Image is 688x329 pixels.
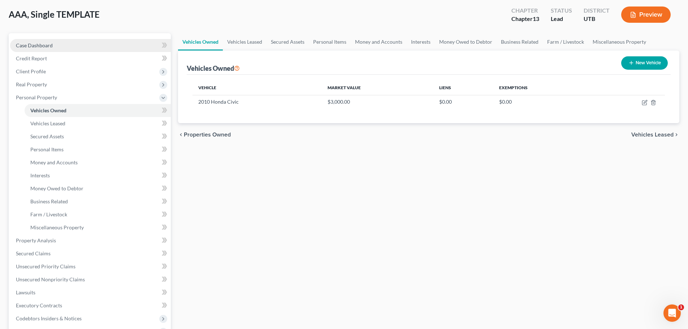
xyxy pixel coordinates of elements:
a: Money Owed to Debtor [435,33,497,51]
button: chevron_left Properties Owned [178,132,231,138]
span: Farm / Livestock [30,211,67,217]
span: Money Owed to Debtor [30,185,83,191]
a: Secured Assets [267,33,309,51]
span: Unsecured Nonpriority Claims [16,276,85,282]
button: New Vehicle [621,56,668,70]
a: Farm / Livestock [25,208,171,221]
span: Lawsuits [16,289,35,295]
span: Credit Report [16,55,47,61]
i: chevron_left [178,132,184,138]
a: Interests [407,33,435,51]
a: Vehicles Owned [25,104,171,117]
a: Executory Contracts [10,299,171,312]
span: Unsecured Priority Claims [16,263,75,269]
span: Property Analysis [16,237,56,243]
a: Money and Accounts [25,156,171,169]
span: Miscellaneous Property [30,224,84,230]
span: Secured Claims [16,250,51,256]
button: Preview [621,7,671,23]
span: 13 [533,15,539,22]
a: Vehicles Leased [223,33,267,51]
span: Secured Assets [30,133,64,139]
div: Chapter [511,15,539,23]
a: Property Analysis [10,234,171,247]
a: Case Dashboard [10,39,171,52]
td: $0.00 [493,95,593,109]
span: Personal Property [16,94,57,100]
td: $3,000.00 [322,95,433,109]
a: Miscellaneous Property [25,221,171,234]
span: Money and Accounts [30,159,78,165]
span: Executory Contracts [16,302,62,308]
a: Personal Items [25,143,171,156]
a: Secured Claims [10,247,171,260]
td: $0.00 [433,95,494,109]
span: Vehicles Leased [631,132,674,138]
th: Exemptions [493,81,593,95]
button: Vehicles Leased chevron_right [631,132,679,138]
td: 2010 Honda Civic [192,95,322,109]
th: Market Value [322,81,433,95]
span: Real Property [16,81,47,87]
a: Business Related [497,33,543,51]
a: Miscellaneous Property [588,33,650,51]
span: Case Dashboard [16,42,53,48]
a: Vehicles Owned [178,33,223,51]
div: Chapter [511,7,539,15]
span: AAA, Single TEMPLATE [9,9,100,20]
a: Personal Items [309,33,351,51]
a: Interests [25,169,171,182]
a: Credit Report [10,52,171,65]
div: Lead [551,15,572,23]
a: Secured Assets [25,130,171,143]
a: Money and Accounts [351,33,407,51]
th: Liens [433,81,494,95]
span: Interests [30,172,50,178]
a: Vehicles Leased [25,117,171,130]
span: Codebtors Insiders & Notices [16,315,82,321]
div: UTB [584,15,610,23]
span: Business Related [30,198,68,204]
div: Vehicles Owned [187,64,240,73]
a: Lawsuits [10,286,171,299]
a: Money Owed to Debtor [25,182,171,195]
span: Vehicles Owned [30,107,66,113]
iframe: Intercom live chat [663,304,681,322]
span: Properties Owned [184,132,231,138]
a: Unsecured Nonpriority Claims [10,273,171,286]
a: Unsecured Priority Claims [10,260,171,273]
span: 1 [678,304,684,310]
div: Status [551,7,572,15]
span: Personal Items [30,146,64,152]
span: Vehicles Leased [30,120,65,126]
div: District [584,7,610,15]
i: chevron_right [674,132,679,138]
a: Business Related [25,195,171,208]
a: Farm / Livestock [543,33,588,51]
span: Client Profile [16,68,46,74]
th: Vehicle [192,81,322,95]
